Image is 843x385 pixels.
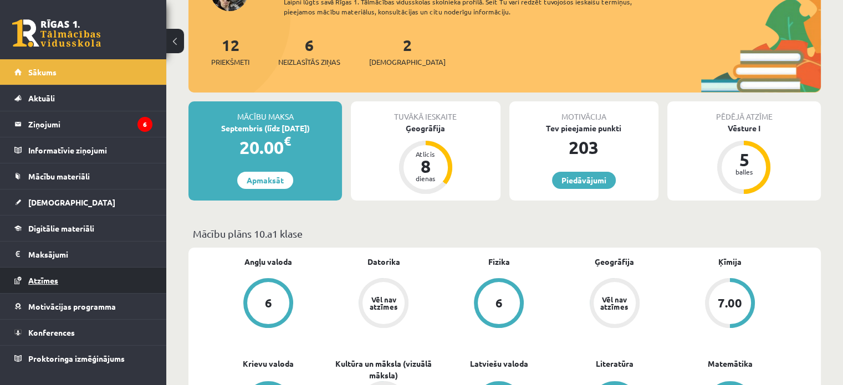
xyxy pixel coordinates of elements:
[488,256,510,268] a: Fizika
[14,242,152,267] a: Maksājumi
[28,111,152,137] legend: Ziņojumi
[244,256,292,268] a: Angļu valoda
[667,122,821,134] div: Vēsture I
[326,278,441,330] a: Vēl nav atzīmes
[12,19,101,47] a: Rīgas 1. Tālmācības vidusskola
[211,57,249,68] span: Priekšmeti
[28,327,75,337] span: Konferences
[367,256,400,268] a: Datorika
[28,275,58,285] span: Atzīmes
[718,256,742,268] a: Ķīmija
[28,137,152,163] legend: Informatīvie ziņojumi
[243,358,294,369] a: Krievu valoda
[14,294,152,319] a: Motivācijas programma
[278,57,340,68] span: Neizlasītās ziņas
[351,101,500,122] div: Tuvākā ieskaite
[28,171,90,181] span: Mācību materiāli
[188,122,342,134] div: Septembris (līdz [DATE])
[595,256,634,268] a: Ģeogrāfija
[14,215,152,241] a: Digitālie materiāli
[14,268,152,293] a: Atzīmes
[14,320,152,345] a: Konferences
[28,242,152,267] legend: Maksājumi
[409,151,442,157] div: Atlicis
[351,122,500,134] div: Ģeogrāfija
[28,223,94,233] span: Digitālie materiāli
[14,59,152,85] a: Sākums
[265,297,272,309] div: 6
[278,35,340,68] a: 6Neizlasītās ziņas
[718,297,742,309] div: 7.00
[14,111,152,137] a: Ziņojumi6
[509,101,658,122] div: Motivācija
[552,172,616,189] a: Piedāvājumi
[14,163,152,189] a: Mācību materiāli
[672,278,788,330] a: 7.00
[28,197,115,207] span: [DEMOGRAPHIC_DATA]
[284,133,291,149] span: €
[326,358,441,381] a: Kultūra un māksla (vizuālā māksla)
[599,296,630,310] div: Vēl nav atzīmes
[667,122,821,196] a: Vēsture I 5 balles
[369,35,446,68] a: 2[DEMOGRAPHIC_DATA]
[14,346,152,371] a: Proktoringa izmēģinājums
[193,226,816,241] p: Mācību plāns 10.a1 klase
[14,85,152,111] a: Aktuāli
[28,67,57,77] span: Sākums
[409,157,442,175] div: 8
[28,301,116,311] span: Motivācijas programma
[351,122,500,196] a: Ģeogrāfija Atlicis 8 dienas
[137,117,152,132] i: 6
[237,172,293,189] a: Apmaksāt
[509,134,658,161] div: 203
[557,278,672,330] a: Vēl nav atzīmes
[727,151,760,168] div: 5
[28,93,55,103] span: Aktuāli
[188,134,342,161] div: 20.00
[596,358,633,369] a: Literatūra
[28,353,125,363] span: Proktoringa izmēģinājums
[409,175,442,182] div: dienas
[14,189,152,215] a: [DEMOGRAPHIC_DATA]
[188,101,342,122] div: Mācību maksa
[211,278,326,330] a: 6
[495,297,503,309] div: 6
[211,35,249,68] a: 12Priekšmeti
[14,137,152,163] a: Informatīvie ziņojumi
[368,296,399,310] div: Vēl nav atzīmes
[369,57,446,68] span: [DEMOGRAPHIC_DATA]
[441,278,556,330] a: 6
[727,168,760,175] div: balles
[509,122,658,134] div: Tev pieejamie punkti
[667,101,821,122] div: Pēdējā atzīme
[470,358,528,369] a: Latviešu valoda
[707,358,752,369] a: Matemātika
